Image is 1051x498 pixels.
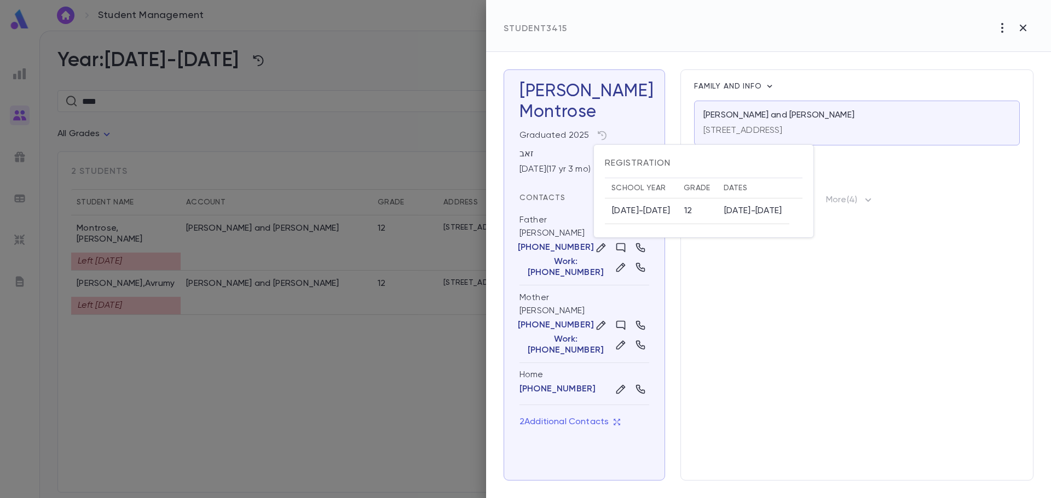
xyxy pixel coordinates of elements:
[605,198,677,224] td: [DATE]-[DATE]
[677,178,717,198] th: Grade
[605,178,677,198] th: School Year
[677,198,717,224] td: 12
[717,178,789,198] th: Dates
[717,198,789,224] td: [DATE] - [DATE]
[605,158,802,169] span: Registration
